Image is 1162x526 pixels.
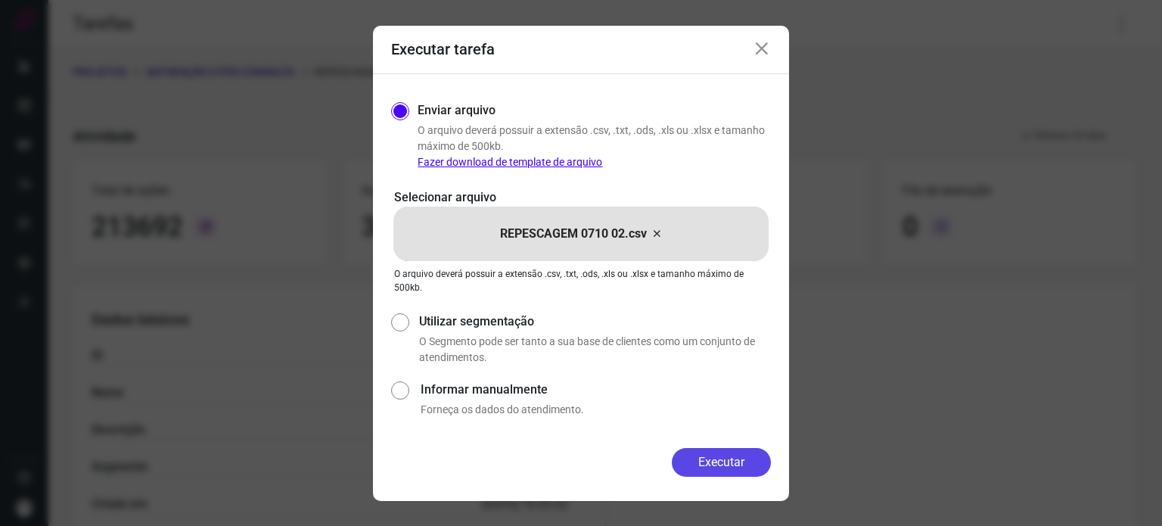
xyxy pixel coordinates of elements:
p: O arquivo deverá possuir a extensão .csv, .txt, .ods, .xls ou .xlsx e tamanho máximo de 500kb. [418,123,771,170]
button: Executar [672,448,771,477]
p: O Segmento pode ser tanto a sua base de clientes como um conjunto de atendimentos. [419,334,771,366]
a: Fazer download de template de arquivo [418,156,602,168]
label: Enviar arquivo [418,101,496,120]
p: O arquivo deverá possuir a extensão .csv, .txt, .ods, .xls ou .xlsx e tamanho máximo de 500kb. [394,267,768,294]
p: REPESCAGEM 0710 02.csv [500,225,647,243]
p: Selecionar arquivo [394,188,768,207]
label: Utilizar segmentação [419,313,771,331]
h3: Executar tarefa [391,40,495,58]
p: Forneça os dados do atendimento. [421,402,771,418]
label: Informar manualmente [421,381,771,399]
